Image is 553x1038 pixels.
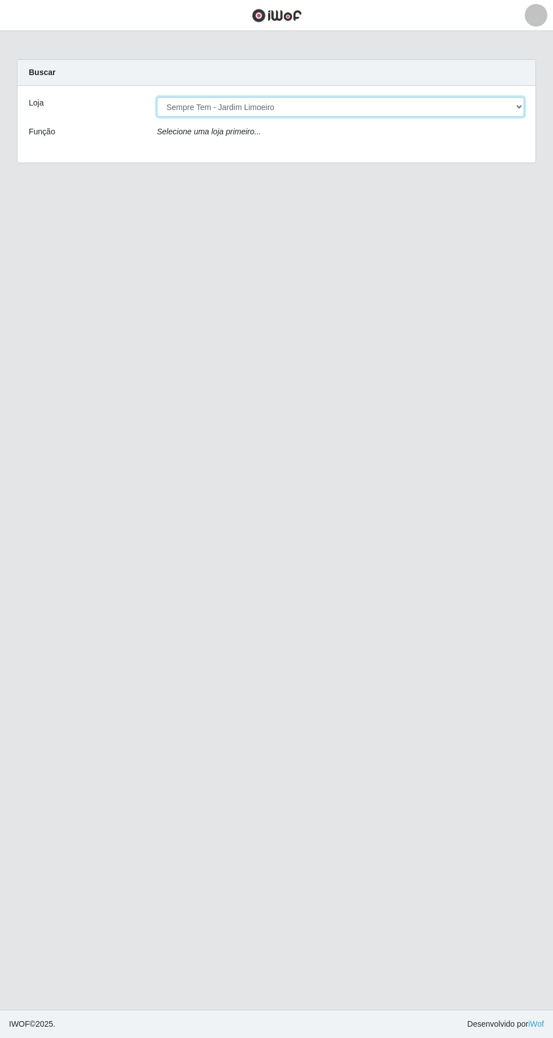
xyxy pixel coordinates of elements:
[29,126,55,138] label: Função
[157,127,261,136] i: Selecione uma loja primeiro...
[29,68,55,77] strong: Buscar
[252,8,302,23] img: CoreUI Logo
[9,1018,55,1030] span: © 2025 .
[29,97,43,109] label: Loja
[467,1018,544,1030] span: Desenvolvido por
[9,1019,30,1028] span: IWOF
[528,1019,544,1028] a: iWof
